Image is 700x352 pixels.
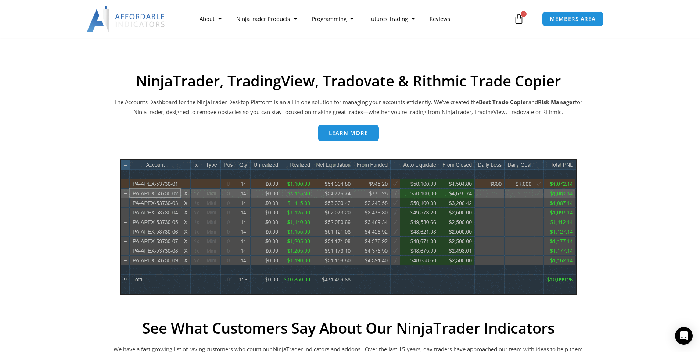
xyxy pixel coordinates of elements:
b: Best Trade Copier [479,98,528,106]
p: The Accounts Dashboard for the NinjaTrader Desktop Platform is an all in one solution for managin... [113,97,584,118]
span: MEMBERS AREA [550,16,596,22]
a: About [192,10,229,27]
h2: NinjaTrader, TradingView, Tradovate & Rithmic Trade Copier [113,72,584,90]
strong: Risk Manager [538,98,575,106]
a: 0 [503,8,535,29]
span: Learn more [329,130,368,136]
img: LogoAI | Affordable Indicators – NinjaTrader [87,6,166,32]
div: Open Intercom Messenger [675,327,693,345]
h2: See What Customers Say About Our NinjaTrader Indicators [113,319,584,337]
a: Reviews [422,10,457,27]
nav: Menu [192,10,512,27]
img: wideview8 28 2 | Affordable Indicators – NinjaTrader [120,159,577,295]
span: 0 [521,11,527,17]
a: MEMBERS AREA [542,11,603,26]
a: NinjaTrader Products [229,10,304,27]
a: Learn more [318,125,379,141]
a: Futures Trading [361,10,422,27]
a: Programming [304,10,361,27]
